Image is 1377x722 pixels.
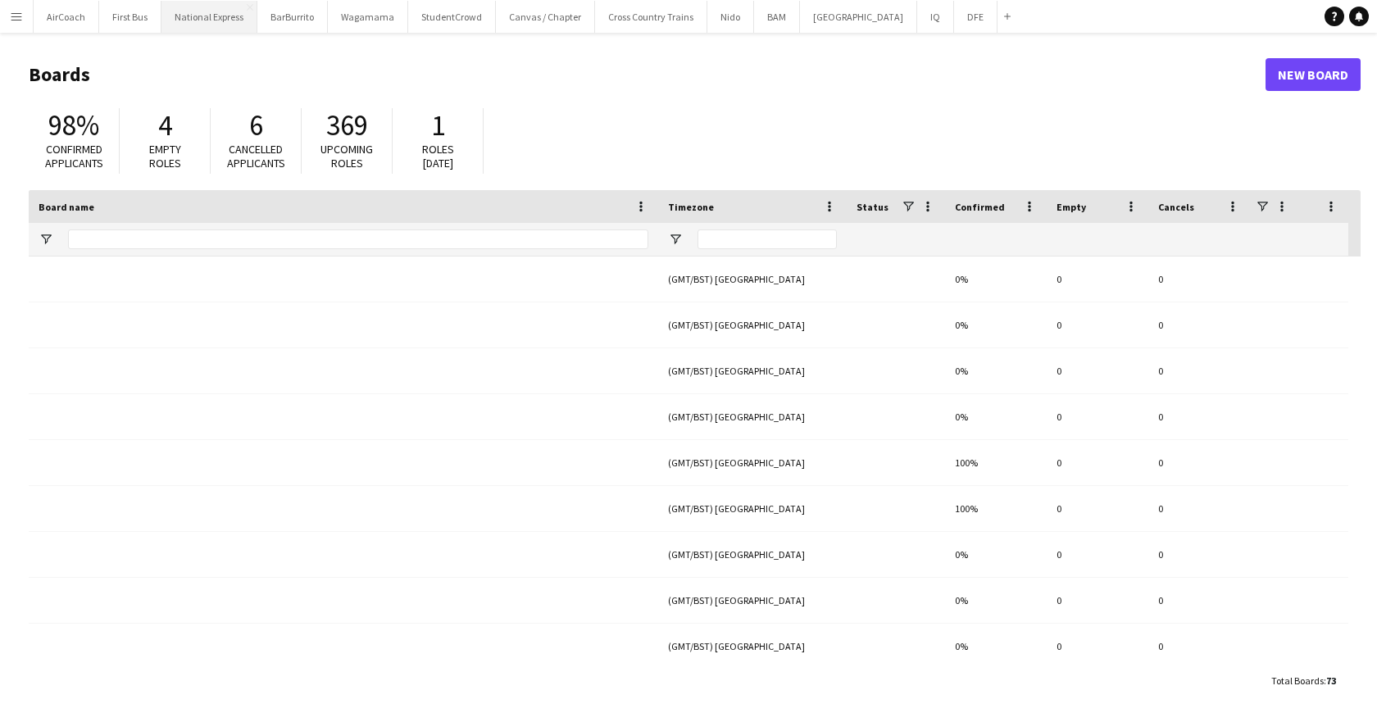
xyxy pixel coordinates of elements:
[668,232,683,247] button: Open Filter Menu
[1148,394,1250,439] div: 0
[955,201,1005,213] span: Confirmed
[658,257,847,302] div: (GMT/BST) [GEOGRAPHIC_DATA]
[698,229,837,249] input: Timezone Filter Input
[917,1,954,33] button: IQ
[328,1,408,33] button: Wagamama
[945,486,1047,531] div: 100%
[1047,486,1148,531] div: 0
[39,232,53,247] button: Open Filter Menu
[99,1,161,33] button: First Bus
[658,486,847,531] div: (GMT/BST) [GEOGRAPHIC_DATA]
[707,1,754,33] button: Nido
[1158,201,1194,213] span: Cancels
[1047,257,1148,302] div: 0
[34,1,99,33] button: AirCoach
[668,201,714,213] span: Timezone
[422,142,454,170] span: Roles [DATE]
[1148,302,1250,347] div: 0
[658,578,847,623] div: (GMT/BST) [GEOGRAPHIC_DATA]
[29,62,1266,87] h1: Boards
[1148,486,1250,531] div: 0
[658,348,847,393] div: (GMT/BST) [GEOGRAPHIC_DATA]
[1148,348,1250,393] div: 0
[1148,624,1250,669] div: 0
[1047,302,1148,347] div: 0
[945,578,1047,623] div: 0%
[945,394,1047,439] div: 0%
[1271,674,1324,687] span: Total Boards
[754,1,800,33] button: BAM
[800,1,917,33] button: [GEOGRAPHIC_DATA]
[1047,440,1148,485] div: 0
[326,107,368,143] span: 369
[954,1,998,33] button: DFE
[158,107,172,143] span: 4
[1057,201,1086,213] span: Empty
[1047,578,1148,623] div: 0
[161,1,257,33] button: National Express
[320,142,373,170] span: Upcoming roles
[945,532,1047,577] div: 0%
[945,257,1047,302] div: 0%
[257,1,328,33] button: BarBurrito
[1047,348,1148,393] div: 0
[1266,58,1361,91] a: New Board
[658,302,847,347] div: (GMT/BST) [GEOGRAPHIC_DATA]
[45,142,103,170] span: Confirmed applicants
[1148,578,1250,623] div: 0
[149,142,181,170] span: Empty roles
[1047,532,1148,577] div: 0
[496,1,595,33] button: Canvas / Chapter
[945,302,1047,347] div: 0%
[1271,665,1336,697] div: :
[431,107,445,143] span: 1
[408,1,496,33] button: StudentCrowd
[658,624,847,669] div: (GMT/BST) [GEOGRAPHIC_DATA]
[48,107,99,143] span: 98%
[945,348,1047,393] div: 0%
[68,229,648,249] input: Board name Filter Input
[1047,624,1148,669] div: 0
[1326,674,1336,687] span: 73
[945,624,1047,669] div: 0%
[249,107,263,143] span: 6
[658,394,847,439] div: (GMT/BST) [GEOGRAPHIC_DATA]
[945,440,1047,485] div: 100%
[595,1,707,33] button: Cross Country Trains
[1047,394,1148,439] div: 0
[39,201,94,213] span: Board name
[1148,532,1250,577] div: 0
[658,440,847,485] div: (GMT/BST) [GEOGRAPHIC_DATA]
[1148,257,1250,302] div: 0
[227,142,285,170] span: Cancelled applicants
[857,201,888,213] span: Status
[658,532,847,577] div: (GMT/BST) [GEOGRAPHIC_DATA]
[1148,440,1250,485] div: 0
